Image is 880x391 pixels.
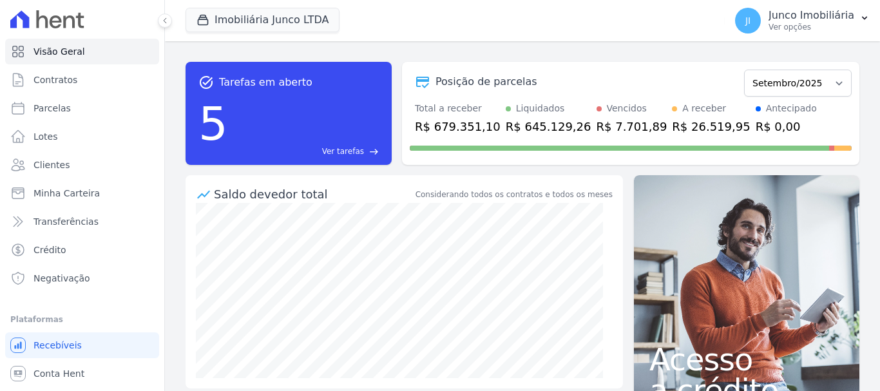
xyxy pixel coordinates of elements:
[769,22,854,32] p: Ver opções
[33,158,70,171] span: Clientes
[33,130,58,143] span: Lotes
[597,118,667,135] div: R$ 7.701,89
[725,3,880,39] button: JI Junco Imobiliária Ver opções
[33,102,71,115] span: Parcelas
[198,90,228,157] div: 5
[416,189,613,200] div: Considerando todos os contratos e todos os meses
[33,243,66,256] span: Crédito
[435,74,537,90] div: Posição de parcelas
[769,9,854,22] p: Junco Imobiliária
[506,118,591,135] div: R$ 645.129,26
[322,146,364,157] span: Ver tarefas
[516,102,565,115] div: Liquidados
[33,272,90,285] span: Negativação
[5,95,159,121] a: Parcelas
[415,102,501,115] div: Total a receber
[219,75,312,90] span: Tarefas em aberto
[607,102,647,115] div: Vencidos
[5,332,159,358] a: Recebíveis
[5,180,159,206] a: Minha Carteira
[5,361,159,386] a: Conta Hent
[5,39,159,64] a: Visão Geral
[369,147,379,157] span: east
[214,186,413,203] div: Saldo devedor total
[33,339,82,352] span: Recebíveis
[5,124,159,149] a: Lotes
[33,45,85,58] span: Visão Geral
[415,118,501,135] div: R$ 679.351,10
[756,118,817,135] div: R$ 0,00
[766,102,817,115] div: Antecipado
[5,265,159,291] a: Negativação
[10,312,154,327] div: Plataformas
[5,237,159,263] a: Crédito
[33,187,100,200] span: Minha Carteira
[33,367,84,380] span: Conta Hent
[672,118,750,135] div: R$ 26.519,95
[745,16,751,25] span: JI
[5,67,159,93] a: Contratos
[682,102,726,115] div: A receber
[186,8,340,32] button: Imobiliária Junco LTDA
[33,73,77,86] span: Contratos
[5,209,159,234] a: Transferências
[198,75,214,90] span: task_alt
[649,344,844,375] span: Acesso
[33,215,99,228] span: Transferências
[5,152,159,178] a: Clientes
[233,146,379,157] a: Ver tarefas east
